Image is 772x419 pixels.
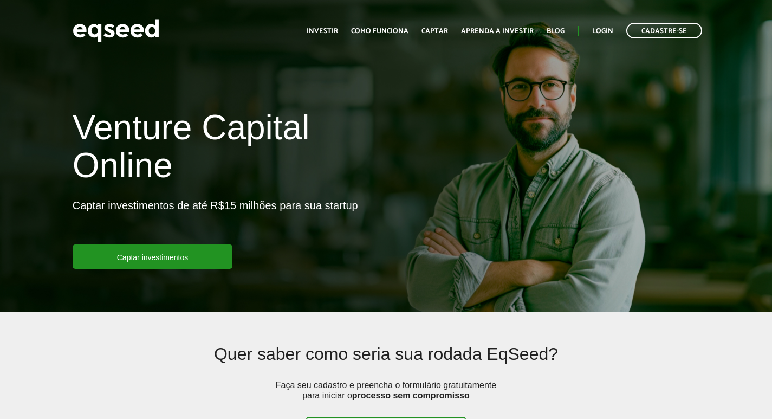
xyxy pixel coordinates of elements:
a: Login [592,28,613,35]
strong: processo sem compromisso [352,391,470,400]
a: Blog [547,28,565,35]
a: Como funciona [351,28,408,35]
p: Faça seu cadastro e preencha o formulário gratuitamente para iniciar o [273,380,500,417]
a: Captar investimentos [73,244,233,269]
h1: Venture Capital Online [73,108,378,190]
a: Aprenda a investir [461,28,534,35]
a: Investir [307,28,338,35]
a: Cadastre-se [626,23,702,38]
a: Captar [421,28,448,35]
p: Captar investimentos de até R$15 milhões para sua startup [73,199,358,244]
h2: Quer saber como seria sua rodada EqSeed? [137,345,635,380]
img: EqSeed [73,16,159,45]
